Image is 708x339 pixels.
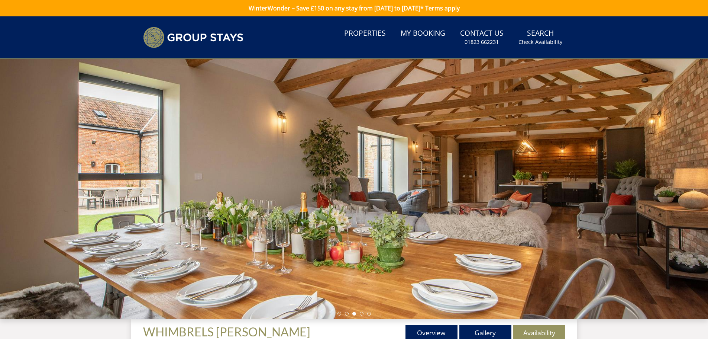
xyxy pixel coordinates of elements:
[143,27,243,48] img: Group Stays
[518,38,562,46] small: Check Availability
[398,25,448,42] a: My Booking
[341,25,389,42] a: Properties
[143,324,310,339] span: WHIMBRELS [PERSON_NAME]
[457,25,507,49] a: Contact Us01823 662231
[143,324,313,339] a: WHIMBRELS [PERSON_NAME]
[465,38,499,46] small: 01823 662231
[515,25,565,49] a: SearchCheck Availability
